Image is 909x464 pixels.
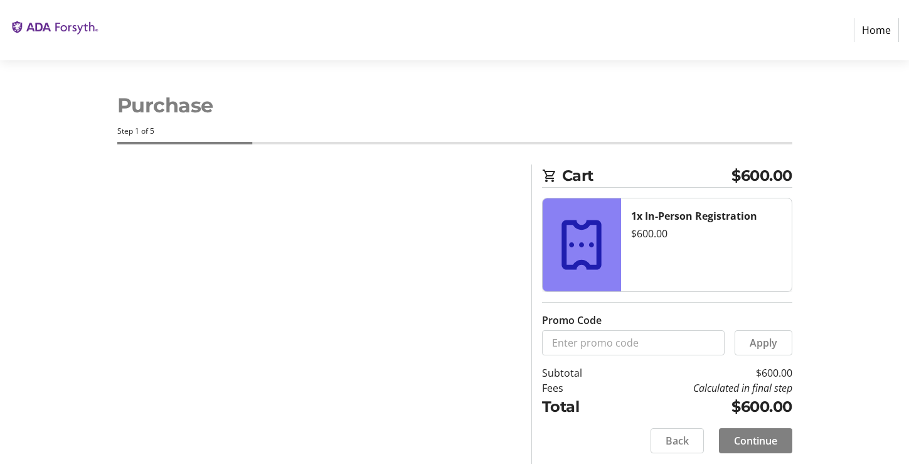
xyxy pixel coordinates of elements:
[562,165,732,187] span: Cart
[651,428,704,453] button: Back
[731,165,792,187] span: $600.00
[117,126,792,137] div: Step 1 of 5
[614,396,792,418] td: $600.00
[542,396,614,418] td: Total
[542,330,725,355] input: Enter promo code
[735,330,792,355] button: Apply
[542,365,614,380] td: Subtotal
[854,18,899,42] a: Home
[10,5,99,55] img: The ADA Forsyth Institute's Logo
[614,365,792,380] td: $600.00
[666,433,689,448] span: Back
[614,380,792,396] td: Calculated in final step
[750,335,777,350] span: Apply
[719,428,792,453] button: Continue
[117,90,792,121] h1: Purchase
[631,209,757,223] strong: 1x In-Person Registration
[542,313,602,328] label: Promo Code
[542,380,614,396] td: Fees
[734,433,777,448] span: Continue
[631,226,782,241] div: $600.00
